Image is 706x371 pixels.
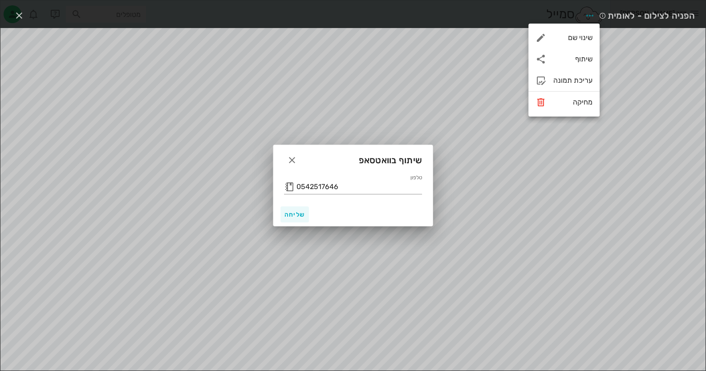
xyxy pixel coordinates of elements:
span: שליחה [284,211,305,218]
button: שליחה [280,206,309,222]
div: עריכת תמונה [528,70,600,91]
label: טלפון [410,174,422,181]
div: מחיקה [553,98,592,106]
div: שיתוף [553,55,592,63]
div: שינוי שם [553,33,592,42]
div: שיתוף [528,48,600,70]
div: שיתוף בוואטסאפ [273,145,433,173]
div: עריכת תמונה [553,76,592,85]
